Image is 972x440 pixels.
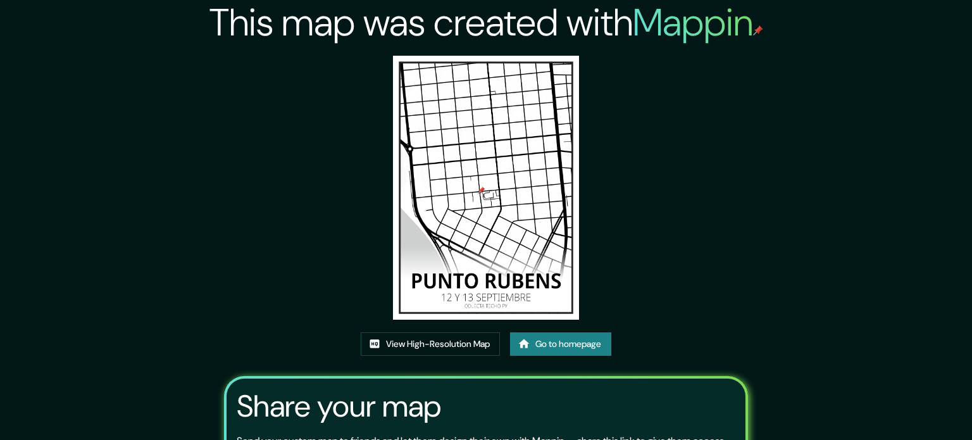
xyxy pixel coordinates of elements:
[361,332,500,356] a: View High-Resolution Map
[237,389,441,424] h3: Share your map
[510,332,611,356] a: Go to homepage
[753,25,763,35] img: mappin-pin
[393,56,580,320] img: created-map
[859,391,958,426] iframe: Help widget launcher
